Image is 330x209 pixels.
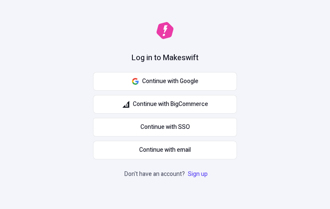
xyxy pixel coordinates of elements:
p: Don't have an account? [124,170,209,179]
a: Continue with SSO [93,118,237,137]
a: Sign up [186,170,209,178]
span: Continue with Google [142,77,198,86]
span: Continue with email [139,145,191,155]
button: Continue with email [93,141,237,159]
button: Continue with BigCommerce [93,95,237,114]
span: Continue with BigCommerce [133,100,208,109]
h1: Log in to Makeswift [132,53,198,64]
button: Continue with Google [93,72,237,91]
